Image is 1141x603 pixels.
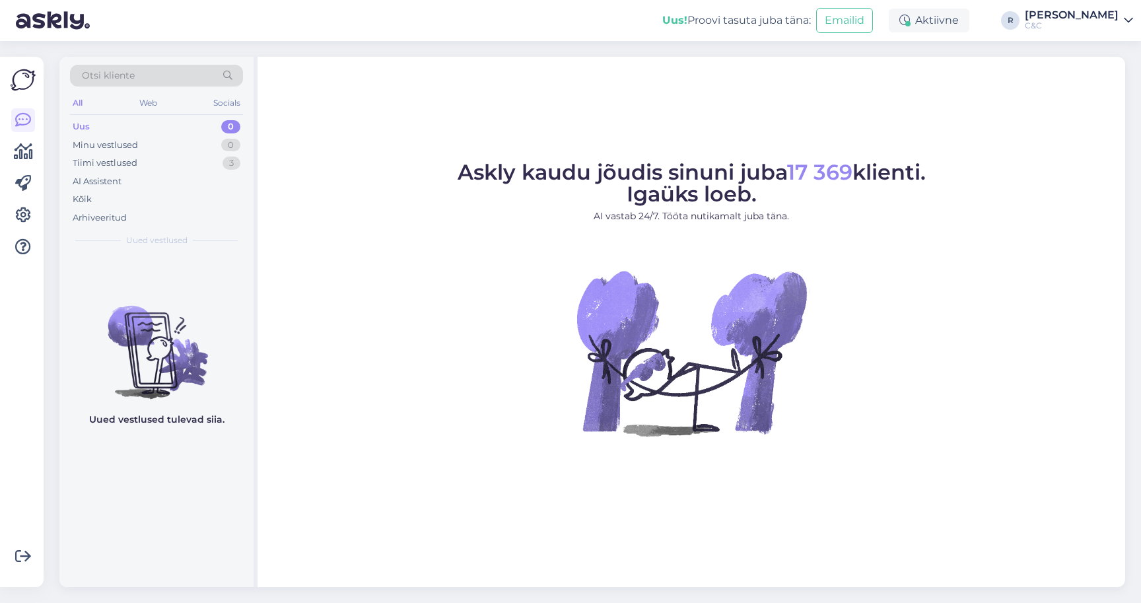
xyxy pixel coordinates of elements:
[1025,20,1119,31] div: C&C
[572,234,810,472] img: No Chat active
[662,14,687,26] b: Uus!
[70,94,85,112] div: All
[889,9,969,32] div: Aktiivne
[73,139,138,152] div: Minu vestlused
[221,120,240,133] div: 0
[73,120,90,133] div: Uus
[73,175,121,188] div: AI Assistent
[1025,10,1119,20] div: [PERSON_NAME]
[137,94,160,112] div: Web
[89,413,225,427] p: Uued vestlused tulevad siia.
[73,211,127,225] div: Arhiveeritud
[816,8,873,33] button: Emailid
[59,282,254,401] img: No chats
[73,193,92,206] div: Kõik
[126,234,188,246] span: Uued vestlused
[221,139,240,152] div: 0
[1025,10,1133,31] a: [PERSON_NAME]C&C
[458,159,926,207] span: Askly kaudu jõudis sinuni juba klienti. Igaüks loeb.
[223,157,240,170] div: 3
[211,94,243,112] div: Socials
[787,159,852,185] span: 17 369
[11,67,36,92] img: Askly Logo
[1001,11,1020,30] div: R
[458,209,926,223] p: AI vastab 24/7. Tööta nutikamalt juba täna.
[82,69,135,83] span: Otsi kliente
[73,157,137,170] div: Tiimi vestlused
[662,13,811,28] div: Proovi tasuta juba täna:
